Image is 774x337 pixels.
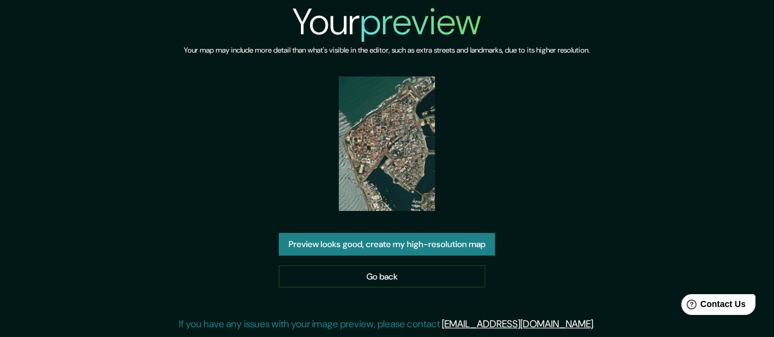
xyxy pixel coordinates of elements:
[279,265,485,288] a: Go back
[279,233,495,256] button: Preview looks good, create my high-resolution map
[442,317,593,330] a: [EMAIL_ADDRESS][DOMAIN_NAME]
[339,76,434,211] img: created-map-preview
[184,44,590,57] h6: Your map may include more detail than what's visible in the editor, such as extra streets and lan...
[179,317,595,331] p: If you have any issues with your image preview, please contact .
[665,289,761,324] iframe: Help widget launcher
